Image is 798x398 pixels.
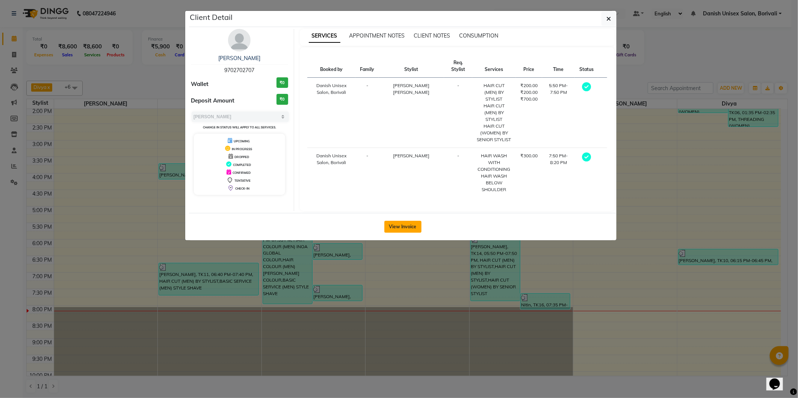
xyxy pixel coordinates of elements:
[444,148,473,198] td: -
[520,89,538,96] div: ₹200.00
[520,152,538,159] div: ₹300.00
[459,32,499,39] span: CONSUMPTION
[355,55,379,78] th: Family
[520,82,538,89] div: ₹200.00
[477,152,511,193] div: HAIR WASH WITH CONDITIONING HAIR WASH BELOW SHOULDER
[307,55,356,78] th: Booked by
[234,155,249,159] span: DROPPED
[516,55,542,78] th: Price
[234,139,250,143] span: UPCOMING
[444,55,473,78] th: Req. Stylist
[349,32,405,39] span: APPOINTMENT NOTES
[203,125,276,129] small: Change in status will apply to all services.
[520,96,538,103] div: ₹700.00
[224,67,254,74] span: 9702702707
[307,148,356,198] td: Danish Unisex Salon, Borivali
[379,55,444,78] th: Stylist
[477,103,511,123] div: HAIR CUT (MEN) BY STYLIST
[234,179,251,182] span: TENTATIVE
[477,82,511,103] div: HAIR CUT (MEN) BY STYLIST
[542,55,575,78] th: Time
[393,83,429,95] span: [PERSON_NAME] [PERSON_NAME]
[191,96,234,105] span: Deposit Amount
[309,29,340,43] span: SERVICES
[233,163,251,167] span: COMPLETED
[575,55,598,78] th: Status
[414,32,450,39] span: CLIENT NOTES
[472,55,516,78] th: Services
[228,29,251,51] img: avatar
[191,80,209,89] span: Wallet
[766,368,790,390] iframe: chat widget
[444,78,473,148] td: -
[355,78,379,148] td: -
[235,187,249,190] span: CHECK-IN
[277,94,288,105] h3: ₹0
[393,153,429,158] span: [PERSON_NAME]
[355,148,379,198] td: -
[542,78,575,148] td: 5:50 PM-7:50 PM
[477,123,511,143] div: HAIR CUT (WOMEN) BY SENIOR STYLIST
[233,171,251,175] span: CONFIRMED
[384,221,422,233] button: View Invoice
[542,148,575,198] td: 7:50 PM-8:20 PM
[190,12,233,23] h5: Client Detail
[218,55,260,62] a: [PERSON_NAME]
[232,147,252,151] span: IN PROGRESS
[277,77,288,88] h3: ₹0
[307,78,356,148] td: Danish Unisex Salon, Borivali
